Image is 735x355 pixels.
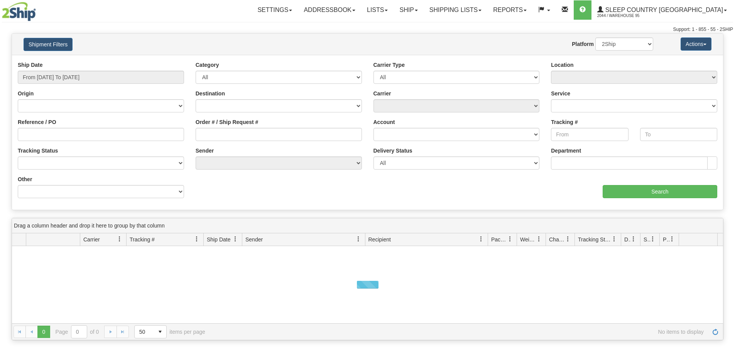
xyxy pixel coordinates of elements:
[352,233,365,246] a: Sender filter column settings
[491,236,507,243] span: Packages
[504,233,517,246] a: Packages filter column settings
[603,7,723,13] span: Sleep Country [GEOGRAPHIC_DATA]
[368,236,391,243] span: Recipient
[603,185,717,198] input: Search
[18,147,58,155] label: Tracking Status
[549,236,565,243] span: Charge
[551,61,573,69] label: Location
[2,2,36,21] img: logo2044.jpg
[424,0,487,20] a: Shipping lists
[216,329,704,335] span: No items to display
[24,38,73,51] button: Shipment Filters
[196,90,225,97] label: Destination
[56,325,99,338] span: Page of 0
[681,37,711,51] button: Actions
[113,233,126,246] a: Carrier filter column settings
[591,0,733,20] a: Sleep Country [GEOGRAPHIC_DATA] 2044 / Warehouse 95
[373,61,405,69] label: Carrier Type
[551,147,581,155] label: Department
[572,40,594,48] label: Platform
[361,0,394,20] a: Lists
[373,118,395,126] label: Account
[252,0,298,20] a: Settings
[373,147,412,155] label: Delivery Status
[709,326,721,338] a: Refresh
[666,233,679,246] a: Pickup Status filter column settings
[608,233,621,246] a: Tracking Status filter column settings
[130,236,155,243] span: Tracking #
[12,218,723,233] div: grid grouping header
[196,147,214,155] label: Sender
[196,61,219,69] label: Category
[139,328,149,336] span: 50
[663,236,669,243] span: Pickup Status
[551,118,578,126] label: Tracking #
[245,236,263,243] span: Sender
[134,325,167,338] span: Page sizes drop down
[532,233,546,246] a: Weight filter column settings
[18,90,34,97] label: Origin
[83,236,100,243] span: Carrier
[551,90,570,97] label: Service
[578,236,612,243] span: Tracking Status
[134,325,205,338] span: items per page
[18,175,32,183] label: Other
[624,236,631,243] span: Delivery Status
[373,90,391,97] label: Carrier
[646,233,659,246] a: Shipment Issues filter column settings
[640,128,717,141] input: To
[644,236,650,243] span: Shipment Issues
[627,233,640,246] a: Delivery Status filter column settings
[18,118,56,126] label: Reference / PO
[229,233,242,246] a: Ship Date filter column settings
[2,26,733,33] div: Support: 1 - 855 - 55 - 2SHIP
[551,128,628,141] input: From
[394,0,423,20] a: Ship
[190,233,203,246] a: Tracking # filter column settings
[597,12,655,20] span: 2044 / Warehouse 95
[37,326,50,338] span: Page 0
[196,118,259,126] label: Order # / Ship Request #
[154,326,166,338] span: select
[18,61,43,69] label: Ship Date
[520,236,536,243] span: Weight
[561,233,574,246] a: Charge filter column settings
[298,0,361,20] a: Addressbook
[475,233,488,246] a: Recipient filter column settings
[487,0,532,20] a: Reports
[207,236,230,243] span: Ship Date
